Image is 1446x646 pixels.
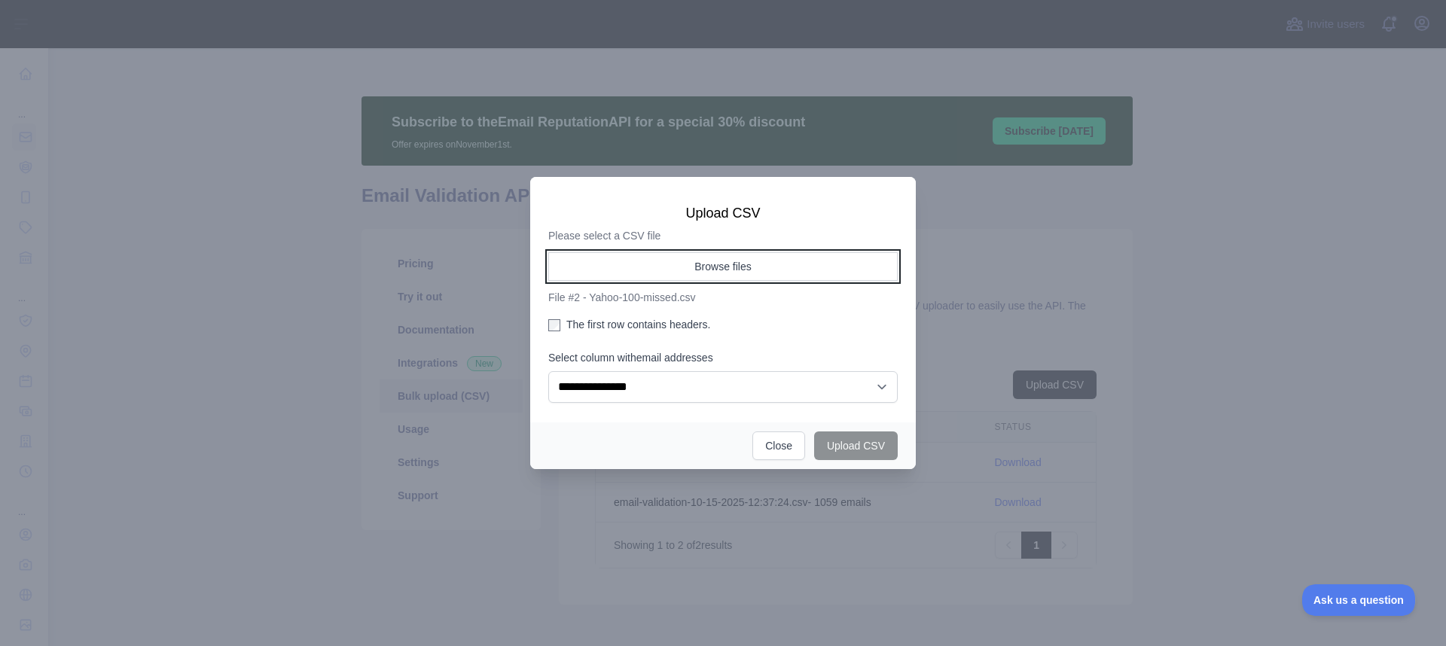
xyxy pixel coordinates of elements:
[752,431,805,460] button: Close
[548,252,898,281] button: Browse files
[548,228,898,243] p: Please select a CSV file
[548,290,898,305] p: File #2 - Yahoo-100-missed.csv
[548,350,898,365] label: Select column with email addresses
[548,319,560,331] input: The first row contains headers.
[814,431,898,460] button: Upload CSV
[548,317,898,332] label: The first row contains headers.
[1302,584,1416,616] iframe: Toggle Customer Support
[548,204,898,222] h3: Upload CSV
